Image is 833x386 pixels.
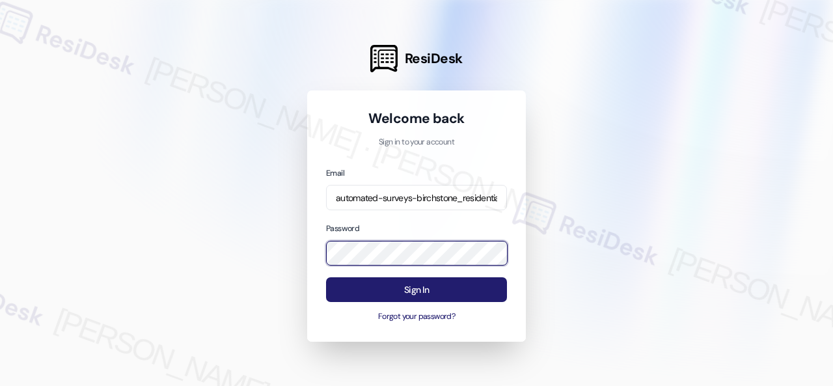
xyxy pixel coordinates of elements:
label: Email [326,168,344,178]
input: name@example.com [326,185,507,210]
button: Sign In [326,277,507,303]
label: Password [326,223,359,234]
button: Forgot your password? [326,311,507,323]
span: ResiDesk [405,49,463,68]
p: Sign in to your account [326,137,507,148]
img: ResiDesk Logo [370,45,398,72]
h1: Welcome back [326,109,507,128]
